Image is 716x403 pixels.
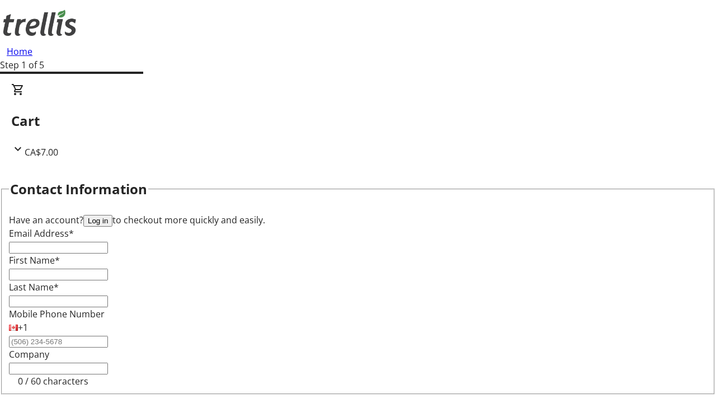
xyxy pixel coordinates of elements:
h2: Contact Information [10,179,147,199]
h2: Cart [11,111,705,131]
label: Email Address* [9,227,74,240]
button: Log in [83,215,112,227]
label: Company [9,348,49,360]
label: First Name* [9,254,60,266]
label: Mobile Phone Number [9,308,105,320]
tr-character-limit: 0 / 60 characters [18,375,88,387]
input: (506) 234-5678 [9,336,108,348]
div: Have an account? to checkout more quickly and easily. [9,213,707,227]
span: CA$7.00 [25,146,58,158]
label: Last Name* [9,281,59,293]
div: CartCA$7.00 [11,83,705,159]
